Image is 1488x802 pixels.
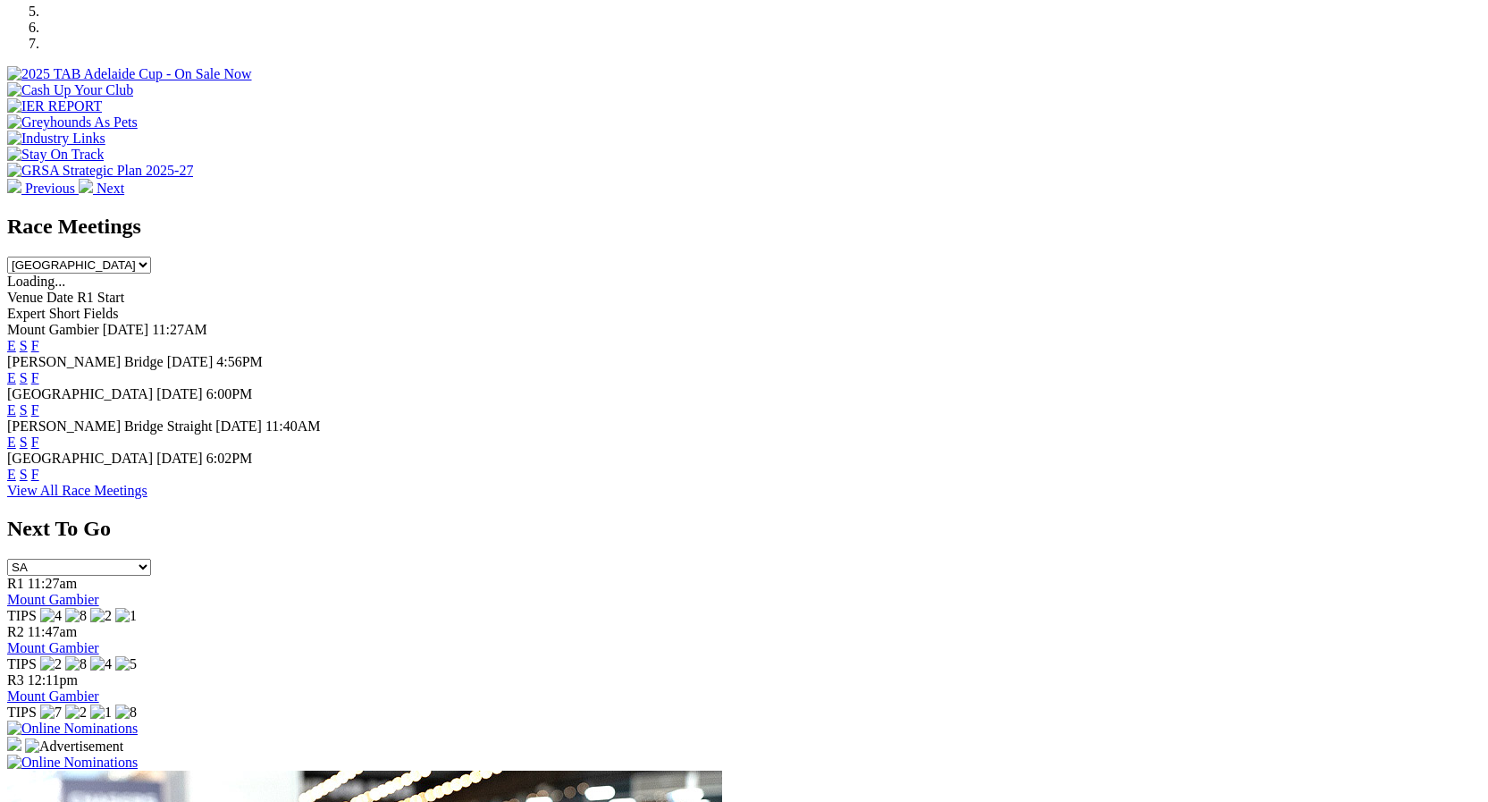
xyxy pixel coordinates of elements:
[31,435,39,450] a: F
[7,608,37,623] span: TIPS
[90,656,112,672] img: 4
[7,98,102,114] img: IER REPORT
[115,656,137,672] img: 5
[7,467,16,482] a: E
[7,66,252,82] img: 2025 TAB Adelaide Cup - On Sale Now
[7,737,21,751] img: 15187_Greyhounds_GreysPlayCentral_Resize_SA_WebsiteBanner_300x115_2025.jpg
[152,322,207,337] span: 11:27AM
[31,467,39,482] a: F
[156,451,203,466] span: [DATE]
[46,290,73,305] span: Date
[7,483,147,498] a: View All Race Meetings
[7,215,1481,239] h2: Race Meetings
[156,386,203,401] span: [DATE]
[7,640,99,655] a: Mount Gambier
[7,576,24,591] span: R1
[7,688,99,704] a: Mount Gambier
[97,181,124,196] span: Next
[31,402,39,418] a: F
[65,608,87,624] img: 8
[7,755,138,771] img: Online Nominations
[28,672,78,688] span: 12:11pm
[7,592,99,607] a: Mount Gambier
[215,418,262,434] span: [DATE]
[103,322,149,337] span: [DATE]
[7,274,65,289] span: Loading...
[216,354,263,369] span: 4:56PM
[40,705,62,721] img: 7
[79,179,93,193] img: chevron-right-pager-white.svg
[25,181,75,196] span: Previous
[7,656,37,671] span: TIPS
[206,386,253,401] span: 6:00PM
[40,608,62,624] img: 4
[7,179,21,193] img: chevron-left-pager-white.svg
[265,418,321,434] span: 11:40AM
[7,354,164,369] span: [PERSON_NAME] Bridge
[77,290,124,305] span: R1 Start
[115,608,137,624] img: 1
[90,608,112,624] img: 2
[31,370,39,385] a: F
[20,467,28,482] a: S
[7,386,153,401] span: [GEOGRAPHIC_DATA]
[7,82,133,98] img: Cash Up Your Club
[20,402,28,418] a: S
[65,656,87,672] img: 8
[20,435,28,450] a: S
[20,338,28,353] a: S
[7,163,193,179] img: GRSA Strategic Plan 2025-27
[40,656,62,672] img: 2
[20,370,28,385] a: S
[79,181,124,196] a: Next
[49,306,80,321] span: Short
[90,705,112,721] img: 1
[7,322,99,337] span: Mount Gambier
[7,131,105,147] img: Industry Links
[28,576,77,591] span: 11:27am
[25,739,123,755] img: Advertisement
[7,705,37,720] span: TIPS
[28,624,77,639] span: 11:47am
[7,418,212,434] span: [PERSON_NAME] Bridge Straight
[167,354,214,369] span: [DATE]
[7,435,16,450] a: E
[7,672,24,688] span: R3
[31,338,39,353] a: F
[115,705,137,721] img: 8
[7,306,46,321] span: Expert
[7,517,1481,541] h2: Next To Go
[7,624,24,639] span: R2
[7,147,104,163] img: Stay On Track
[7,290,43,305] span: Venue
[7,402,16,418] a: E
[7,451,153,466] span: [GEOGRAPHIC_DATA]
[7,114,138,131] img: Greyhounds As Pets
[7,721,138,737] img: Online Nominations
[7,370,16,385] a: E
[206,451,253,466] span: 6:02PM
[83,306,118,321] span: Fields
[7,181,79,196] a: Previous
[65,705,87,721] img: 2
[7,338,16,353] a: E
